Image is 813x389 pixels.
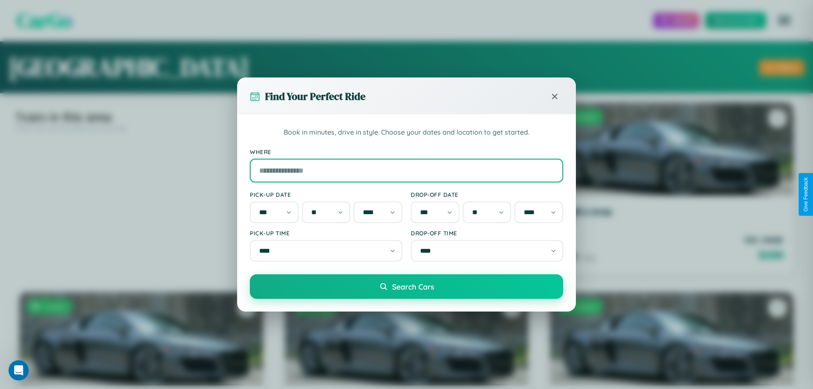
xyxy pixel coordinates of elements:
[411,229,563,237] label: Drop-off Time
[250,127,563,138] p: Book in minutes, drive in style. Choose your dates and location to get started.
[392,282,434,291] span: Search Cars
[250,274,563,299] button: Search Cars
[250,148,563,155] label: Where
[411,191,563,198] label: Drop-off Date
[250,229,402,237] label: Pick-up Time
[250,191,402,198] label: Pick-up Date
[265,89,365,103] h3: Find Your Perfect Ride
